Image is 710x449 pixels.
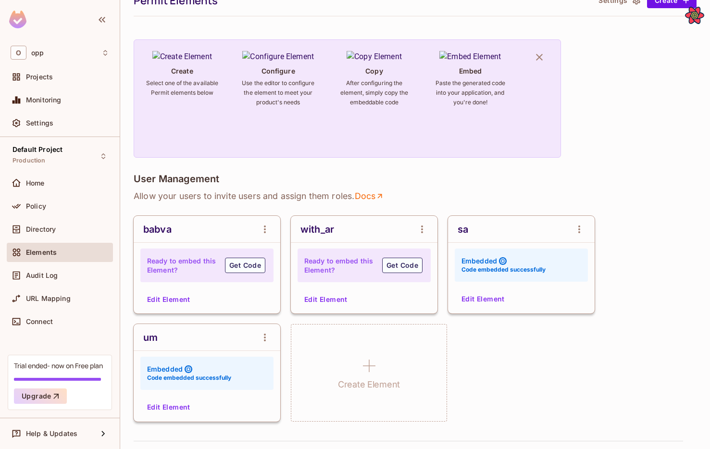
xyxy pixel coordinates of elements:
[26,318,53,325] span: Connect
[382,258,423,273] button: Get Code
[171,66,193,75] h4: Create
[31,49,44,57] span: Workspace: opp
[143,399,194,415] button: Edit Element
[434,78,507,107] h6: Paste the generated code into your application, and you're done!
[570,220,589,239] button: open Menu
[365,66,383,75] h4: Copy
[147,374,231,382] h6: Code embedded successfully
[338,377,400,392] h1: Create Element
[26,119,53,127] span: Settings
[242,78,315,107] h6: Use the editor to configure the element to meet your product's needs
[26,202,46,210] span: Policy
[26,225,56,233] span: Directory
[685,6,704,25] button: Open React Query Devtools
[12,157,46,164] span: Production
[255,328,274,347] button: open Menu
[143,332,158,343] div: um
[14,361,103,370] div: Trial ended- now on Free plan
[9,11,26,28] img: SReyMgAAAABJRU5ErkJggg==
[12,146,62,153] span: Default Project
[26,272,58,279] span: Audit Log
[11,46,26,60] span: O
[458,291,509,307] button: Edit Element
[26,73,53,81] span: Projects
[439,51,501,62] img: Embed Element
[459,66,482,75] h4: Embed
[134,190,697,202] p: Allow your users to invite users and assign them roles .
[412,220,432,239] button: open Menu
[225,258,265,273] button: Get Code
[14,388,67,404] button: Upgrade
[354,190,385,202] a: Docs
[147,364,183,374] h4: Embedded
[134,173,219,185] h4: User Management
[461,256,497,265] h4: Embedded
[143,292,194,307] button: Edit Element
[26,96,62,104] span: Monitoring
[146,78,219,98] h6: Select one of the available Permit elements below
[26,179,45,187] span: Home
[337,78,411,107] h6: After configuring the element, simply copy the embeddable code
[147,256,216,274] h4: Ready to embed this Element?
[300,292,351,307] button: Edit Element
[255,220,274,239] button: open Menu
[26,249,57,256] span: Elements
[152,51,212,62] img: Create Element
[461,265,546,274] h6: Code embedded successfully
[143,224,172,235] div: babva
[262,66,295,75] h4: Configure
[347,51,402,62] img: Copy Element
[242,51,314,62] img: Configure Element
[458,224,468,235] div: sa
[300,224,334,235] div: with_ar
[304,256,374,274] h4: Ready to embed this Element?
[26,295,71,302] span: URL Mapping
